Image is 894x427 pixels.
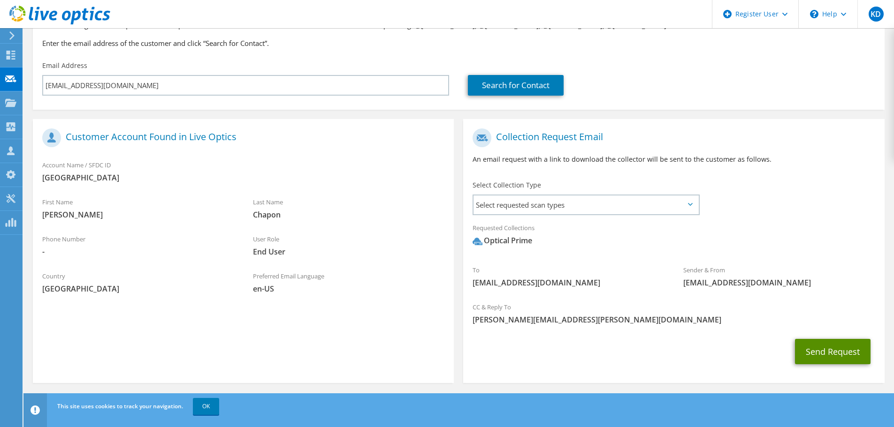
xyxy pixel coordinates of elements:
span: [PERSON_NAME] [42,210,234,220]
h1: Collection Request Email [473,128,870,147]
button: Send Request [795,339,871,364]
span: Select requested scan types [474,195,698,214]
div: Sender & From [674,260,885,292]
div: User Role [244,229,454,262]
a: Search for Contact [468,75,564,96]
div: Phone Number [33,229,244,262]
span: [GEOGRAPHIC_DATA] [42,284,234,294]
h1: Customer Account Found in Live Optics [42,128,440,147]
span: [EMAIL_ADDRESS][DOMAIN_NAME] [473,277,665,288]
div: Account Name / SFDC ID [33,155,454,187]
h3: Enter the email address of the customer and click “Search for Contact”. [42,38,875,48]
span: This site uses cookies to track your navigation. [57,402,183,410]
div: Preferred Email Language [244,266,454,299]
span: KD [869,7,884,22]
span: Chapon [253,210,445,220]
div: Last Name [244,192,454,225]
svg: \n [810,10,818,18]
span: [EMAIL_ADDRESS][DOMAIN_NAME] [683,277,875,288]
span: End User [253,247,445,257]
div: Requested Collections [463,218,884,255]
div: Optical Prime [473,235,532,246]
span: [GEOGRAPHIC_DATA] [42,172,444,183]
div: CC & Reply To [463,297,884,330]
a: OK [193,398,219,415]
div: Country [33,266,244,299]
div: First Name [33,192,244,225]
span: [PERSON_NAME][EMAIL_ADDRESS][PERSON_NAME][DOMAIN_NAME] [473,315,875,325]
span: en-US [253,284,445,294]
p: An email request with a link to download the collector will be sent to the customer as follows. [473,154,875,165]
label: Email Address [42,61,87,70]
label: Select Collection Type [473,180,541,190]
div: To [463,260,674,292]
span: - [42,247,234,257]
